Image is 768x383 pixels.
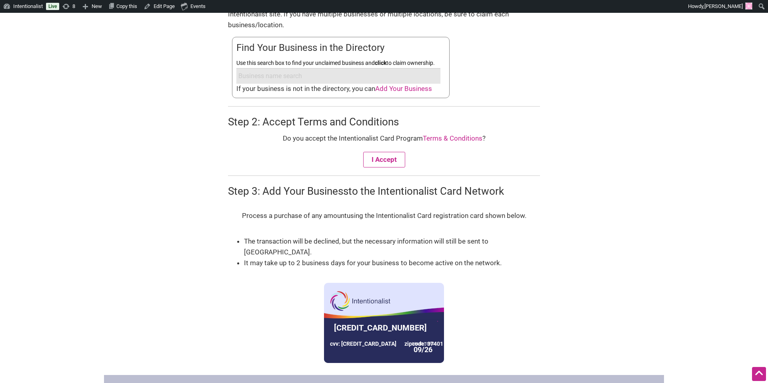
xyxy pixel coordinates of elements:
[330,340,396,348] div: cvv: [CREDIT_CARD_DATA]
[236,68,440,84] input: Business name search
[242,210,526,221] p: Process a purchase of any amount using the Intentionalist Card registration card shown below.
[236,41,445,55] h4: Find Your Business in the Directory
[244,236,532,258] li: The transaction will be declined, but the necessary information will still be sent to [GEOGRAPHIC...
[46,3,59,10] a: Live
[228,115,540,129] h3: Step 2: Accept Terms and Conditions
[375,85,432,93] span: Add Your Business
[423,134,482,142] a: Terms & Conditions
[404,340,443,348] div: zipcode: 37401
[375,60,386,66] b: click
[236,58,445,68] label: Use this search box to find your unclaimed business and to claim ownership.
[228,133,540,144] p: Do you accept the Intentionalist Card Program ?
[752,367,766,381] div: Scroll Back to Top
[228,184,540,198] h3: Step 3: Add Your Business to the Intentionalist Card Network
[363,152,405,167] button: I Accept
[332,321,429,335] div: [CREDIT_CARD_NUMBER]
[704,3,743,9] span: [PERSON_NAME]
[244,258,532,268] li: It may take up to 2 business days for your business to become active on the network.
[410,342,436,356] div: 09/26
[236,84,445,94] summary: If your business is not in the directory, you canAdd Your Business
